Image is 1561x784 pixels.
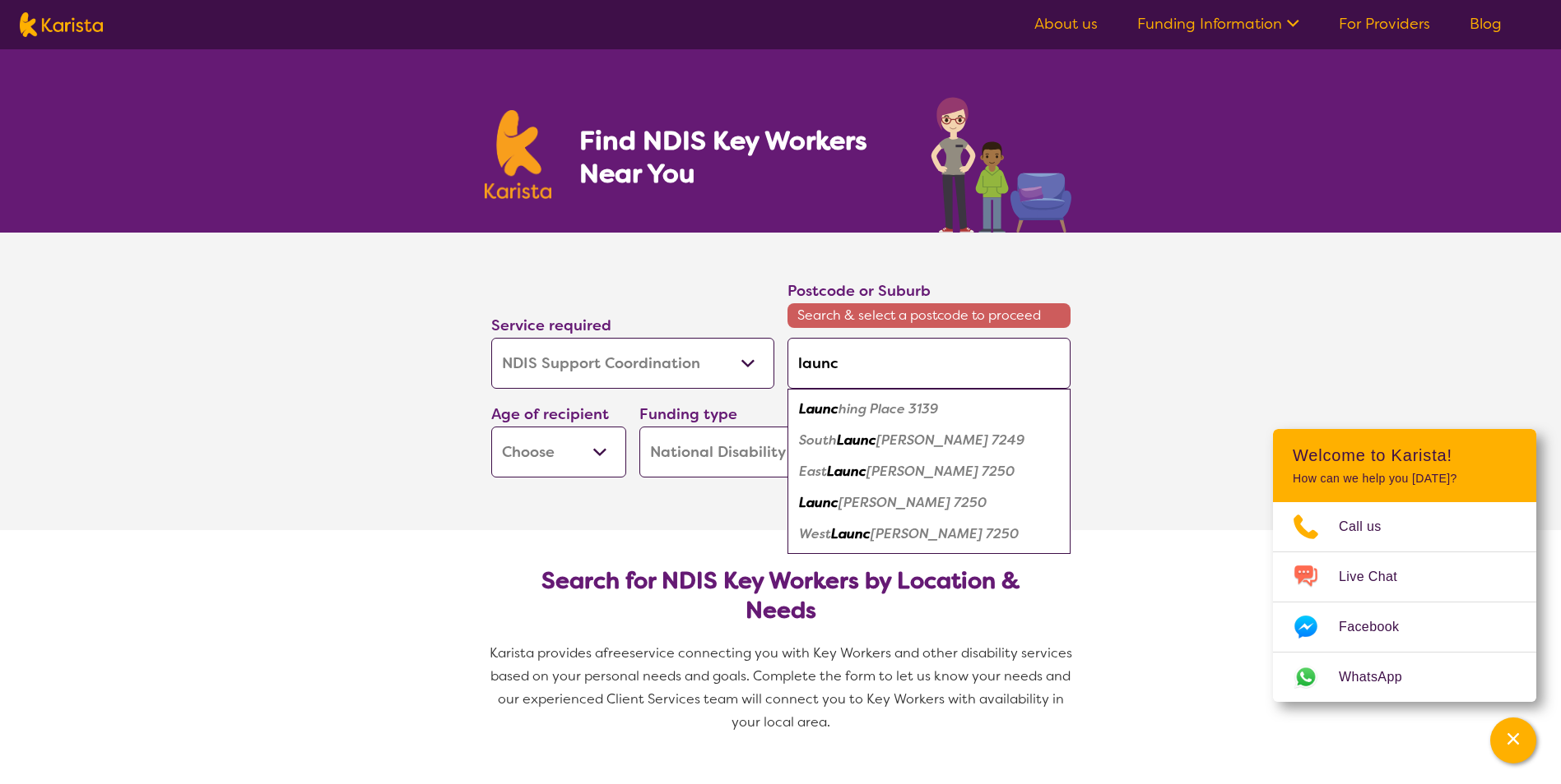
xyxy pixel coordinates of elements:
[871,525,1019,542] em: [PERSON_NAME] 7250
[1273,429,1536,702] div: Channel Menu
[787,338,1071,389] input: Type
[787,281,931,301] label: Postcode or Suburb
[491,404,609,424] label: Age of recipient
[1470,14,1502,34] a: Blog
[1273,502,1536,702] ul: Choose channel
[490,644,1076,731] span: service connecting you with Key Workers and other disability services based on your personal need...
[799,494,839,511] em: Launc
[639,404,737,424] label: Funding type
[504,566,1057,625] h2: Search for NDIS Key Workers by Location & Needs
[1034,14,1098,34] a: About us
[1339,565,1417,589] span: Live Chat
[839,400,938,417] em: hing Place 3139
[1339,615,1419,639] span: Facebook
[866,463,1015,480] em: [PERSON_NAME] 7250
[603,644,630,662] span: free
[796,425,1062,456] div: South Launceston 7249
[1339,665,1422,689] span: WhatsApp
[1293,472,1517,486] p: How can we help you [DATE]?
[1137,14,1299,34] a: Funding Information
[490,644,603,662] span: Karista provides a
[1293,445,1517,465] h2: Welcome to Karista!
[927,89,1077,233] img: key-worker
[1339,14,1430,34] a: For Providers
[796,456,1062,487] div: East Launceston 7250
[831,525,871,542] em: Launc
[579,124,898,190] h1: Find NDIS Key Workers Near You
[837,431,876,449] em: Launc
[876,431,1024,449] em: [PERSON_NAME] 7249
[796,487,1062,519] div: Launceston 7250
[799,400,839,417] em: Launc
[787,303,1071,328] span: Search & select a postcode to proceed
[485,110,552,199] img: Karista logo
[796,519,1062,550] div: West Launceston 7250
[1339,514,1401,539] span: Call us
[799,463,827,480] em: East
[796,394,1062,425] div: Launching Place 3139
[20,12,103,37] img: Karista logo
[1273,653,1536,702] a: Web link opens in a new tab.
[491,316,611,335] label: Service required
[1490,717,1536,763] button: Channel Menu
[827,463,866,480] em: Launc
[839,494,987,511] em: [PERSON_NAME] 7250
[799,431,837,449] em: South
[799,525,831,542] em: West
